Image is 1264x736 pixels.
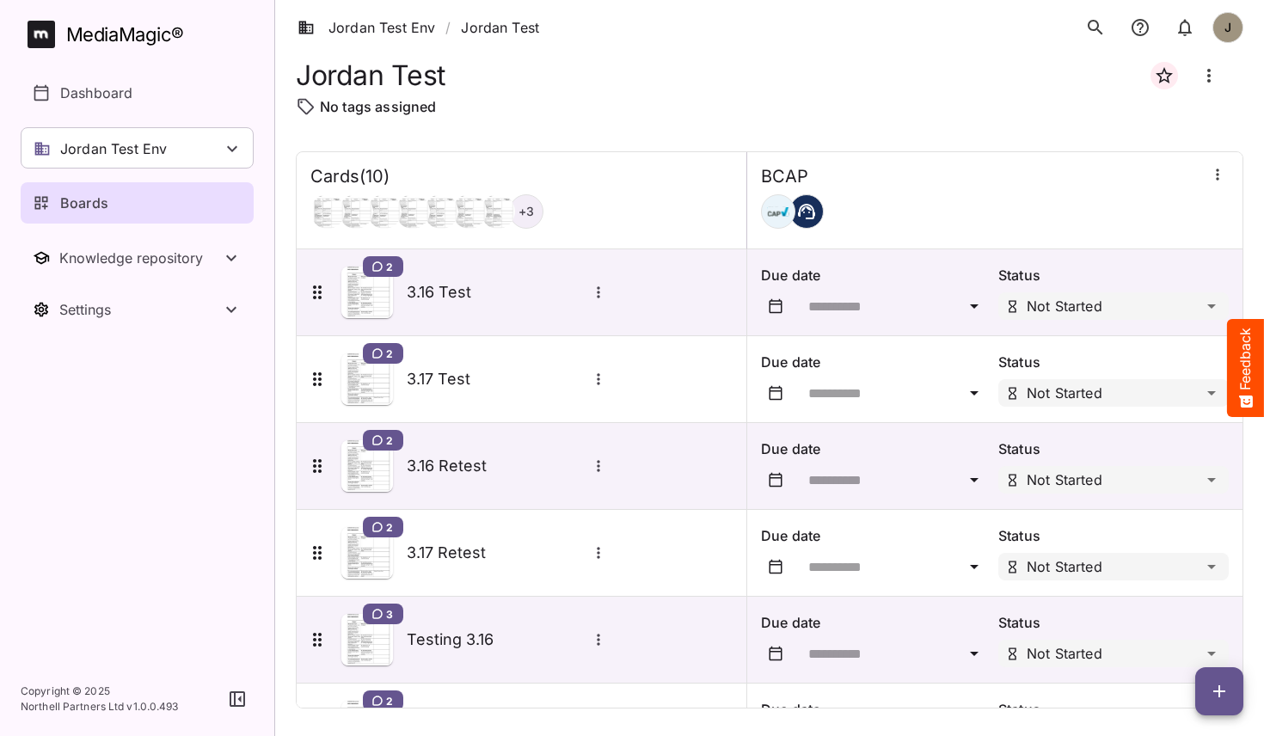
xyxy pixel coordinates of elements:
[407,629,587,650] h5: Testing 3.16
[761,166,808,187] h4: BCAP
[21,289,254,330] button: Toggle Settings
[998,525,1229,546] p: Status
[60,193,108,213] p: Boards
[407,369,587,389] h5: 3.17 Test
[21,237,254,279] button: Toggle Knowledge repository
[1027,473,1102,487] p: Not Started
[1078,10,1113,45] button: search
[761,699,991,720] p: Due date
[1027,647,1102,660] p: Not Started
[1168,10,1202,45] button: notifications
[1027,560,1102,573] p: Not Started
[1188,55,1230,96] button: Board more options
[21,237,254,279] nav: Knowledge repository
[761,439,991,459] p: Due date
[1027,299,1102,313] p: Not Started
[341,614,393,665] img: Asset Thumbnail
[59,249,221,267] div: Knowledge repository
[445,17,451,38] span: /
[998,439,1229,459] p: Status
[386,433,393,447] span: 2
[998,265,1229,285] p: Status
[296,96,316,117] img: tag-outline.svg
[59,301,221,318] div: Settings
[998,352,1229,372] p: Status
[21,182,254,224] a: Boards
[386,520,393,534] span: 2
[761,352,991,372] p: Due date
[21,72,254,113] a: Dashboard
[296,59,445,91] h1: Jordan Test
[21,289,254,330] nav: Settings
[1027,386,1102,400] p: Not Started
[341,267,393,318] img: Asset Thumbnail
[28,21,254,48] a: MediaMagic®
[341,353,393,405] img: Asset Thumbnail
[407,543,587,563] h5: 3.17 Retest
[1227,319,1264,417] button: Feedback
[587,455,610,477] button: More options for 3.16 Retest
[998,612,1229,633] p: Status
[509,194,543,229] div: + 3
[386,694,393,708] span: 2
[761,612,991,633] p: Due date
[21,699,179,715] p: Northell Partners Ltd v 1.0.0.493
[587,629,610,651] button: More options for Testing 3.16
[66,21,184,49] div: MediaMagic ®
[21,684,179,699] p: Copyright © 2025
[310,166,390,187] h4: Cards ( 10 )
[386,607,393,621] span: 3
[1123,10,1157,45] button: notifications
[587,542,610,564] button: More options for 3.17 Retest
[298,17,435,38] a: Jordan Test Env
[60,138,167,159] p: Jordan Test Env
[60,83,132,103] p: Dashboard
[587,368,610,390] button: More options for 3.17 Test
[386,260,393,273] span: 2
[998,699,1229,720] p: Status
[761,525,991,546] p: Due date
[341,527,393,579] img: Asset Thumbnail
[1212,12,1243,43] div: J
[341,440,393,492] img: Asset Thumbnail
[761,265,991,285] p: Due date
[386,347,393,360] span: 2
[320,96,436,117] p: No tags assigned
[587,281,610,304] button: More options for 3.16 Test
[407,282,587,303] h5: 3.16 Test
[407,456,587,476] h5: 3.16 Retest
